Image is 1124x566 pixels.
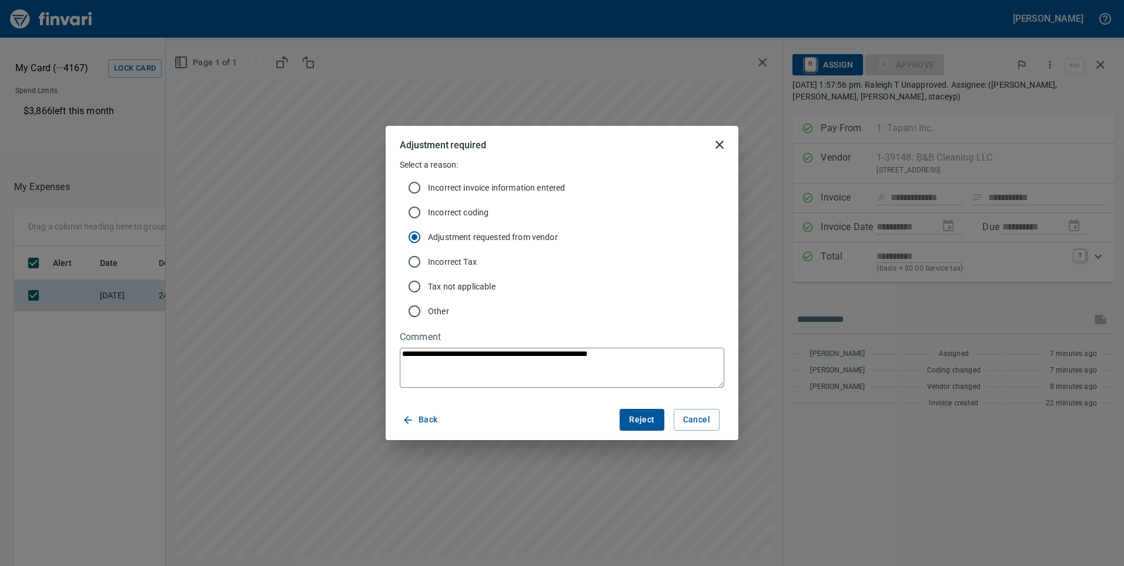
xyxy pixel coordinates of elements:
[400,249,724,274] div: Incorrect Tax
[620,409,664,431] button: Reject
[400,274,724,299] div: Tax not applicable
[428,182,715,194] span: Incorrect invoice information entered
[404,412,438,427] span: Back
[400,200,724,225] div: Incorrect coding
[400,175,724,200] div: Incorrect invoice information entered
[400,225,724,249] div: Adjustment requested from vendor
[428,207,715,218] span: Incorrect coding
[428,305,715,317] span: Other
[400,160,458,169] span: Select a reason:
[400,409,443,431] button: Back
[629,412,654,427] span: Reject
[400,332,724,342] label: Comment
[683,412,710,427] span: Cancel
[674,409,720,431] button: Cancel
[428,281,715,292] span: Tax not applicable
[400,299,724,324] div: Other
[428,231,715,243] span: Adjustment requested from vendor
[400,139,486,151] h5: Adjustment required
[705,131,734,159] button: close
[428,256,715,268] span: Incorrect Tax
